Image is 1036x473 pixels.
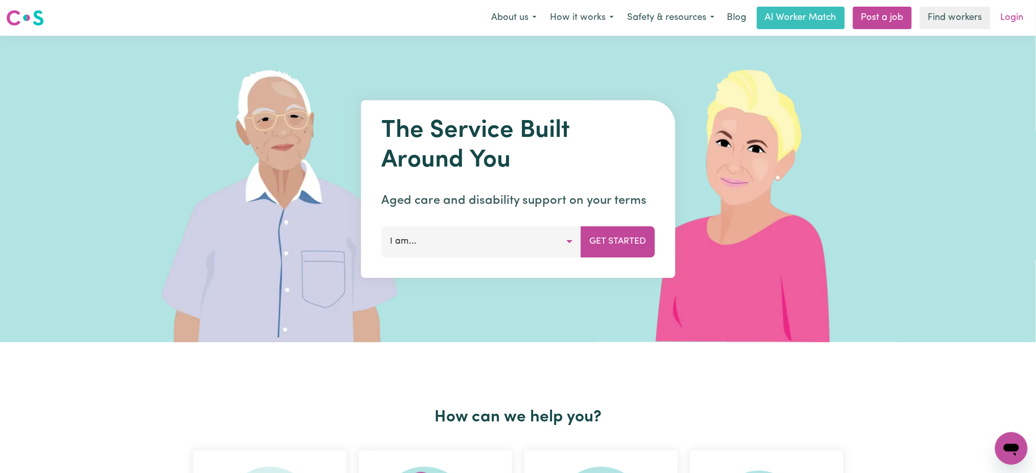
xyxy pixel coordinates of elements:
h2: How can we help you? [187,408,849,427]
p: Aged care and disability support on your terms [381,192,655,210]
button: How it works [543,7,620,29]
iframe: Button to launch messaging window [995,432,1028,465]
a: Find workers [920,7,991,29]
button: About us [485,7,543,29]
img: Careseekers logo [6,9,44,27]
a: Login [995,7,1030,29]
a: Careseekers logo [6,6,44,30]
h1: The Service Built Around You [381,116,655,175]
a: AI Worker Match [757,7,845,29]
button: Safety & resources [620,7,721,29]
a: Blog [721,7,753,29]
a: Post a job [853,7,912,29]
button: I am... [381,226,581,257]
button: Get Started [581,226,655,257]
